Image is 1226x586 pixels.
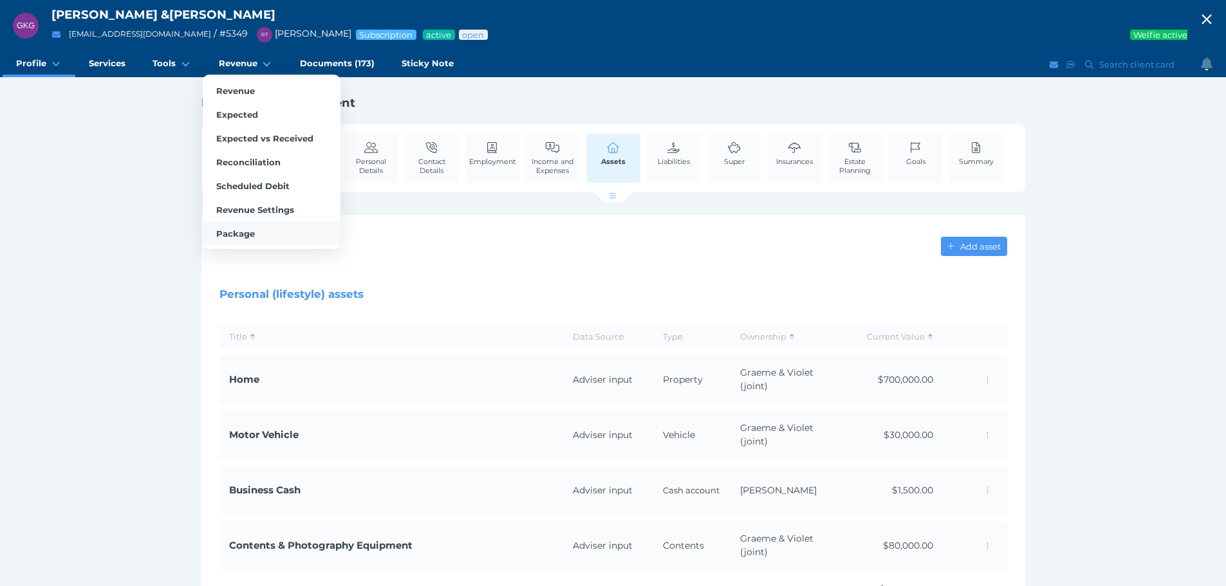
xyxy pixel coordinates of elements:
a: Revenue [205,51,286,77]
span: Adviser input [573,429,633,441]
span: Search client card [1097,59,1180,69]
td: Cash account [653,466,730,515]
span: Property [663,374,703,385]
div: Graeme Kingsley Gibbons [13,13,39,39]
span: Motor Vehicle [229,428,299,441]
span: Adviser input [573,540,633,551]
span: Graeme & Violet (joint) [740,422,813,447]
span: Contents & Photography Equipment [229,539,413,551]
span: Profile [16,58,46,69]
span: Home [229,373,259,385]
span: Subscription [358,30,414,40]
span: Reconciliation [216,157,281,167]
a: Reconciliation [203,150,340,174]
span: [PERSON_NAME] [250,28,351,39]
span: Documents (173) [300,58,375,69]
span: [PERSON_NAME] [51,7,158,22]
a: Income and Expenses [526,134,580,182]
span: Insurances [776,157,813,166]
span: Business Cash [229,484,301,496]
a: Super [721,134,748,173]
th: Ownership [730,325,853,349]
a: Services [75,51,139,77]
span: [PERSON_NAME] [740,484,817,496]
span: $1,500.00 [892,484,933,496]
span: Estate Planning [831,157,879,175]
span: Package [216,228,255,239]
span: & [PERSON_NAME] [161,7,275,22]
span: Contents [663,540,704,551]
span: Assets [590,157,637,166]
span: Employment [469,157,515,166]
a: Personal Details [344,134,398,182]
th: Current Value [853,325,943,349]
span: Graeme & Violet (joint) [740,533,813,558]
a: Goals [903,134,929,173]
span: Liabilities [658,157,690,166]
span: Adviser input [573,374,633,385]
a: Contact Details [405,134,459,182]
span: Income and Expenses [529,157,577,175]
a: Insurances [773,134,816,173]
a: Summary [956,134,997,173]
a: [EMAIL_ADDRESS][DOMAIN_NAME] [69,29,211,39]
span: Expected vs Received [216,133,313,143]
div: Grant Teakle [257,27,272,42]
h1: Details and Management [201,95,1025,111]
span: Service package status: Active service agreement in place [425,30,452,40]
span: Vehicle [663,429,695,441]
a: Estate Planning [828,134,882,182]
span: GKG [17,21,35,30]
span: Goals [906,157,925,166]
button: SMS [1064,57,1077,73]
span: $30,000.00 [884,429,933,441]
span: Personal Details [348,157,395,175]
a: Revenue Settings [203,197,340,221]
a: Liabilities [655,134,693,173]
th: Data Source [563,325,653,349]
span: Welfie active [1133,30,1189,40]
span: Revenue [216,86,255,96]
span: Expected [216,109,258,120]
span: Revenue [219,58,257,69]
a: Assets [586,134,640,183]
th: Title [219,325,563,349]
span: Personal (lifestyle) assets [219,288,364,300]
a: Package [203,221,340,245]
span: $700,000.00 [878,374,933,385]
th: Type [653,325,730,349]
a: Expected vs Received [203,126,340,150]
button: Email [48,26,64,42]
span: Contact Details [408,157,456,175]
span: Graeme & Violet (joint) [740,367,813,392]
a: Employment [466,134,519,173]
a: Scheduled Debit [203,174,340,197]
span: Advice status: Review not yet booked in [461,30,485,40]
a: Revenue [203,78,340,102]
span: Revenue Settings [216,205,294,215]
span: / # 5349 [214,28,248,39]
span: Add asset [958,241,1007,252]
span: Services [89,58,125,69]
span: GT [261,32,268,37]
button: Search client card [1079,57,1181,73]
span: Super [724,157,745,166]
span: Sticky Note [402,58,454,69]
span: $80,000.00 [883,540,933,551]
span: Scheduled Debit [216,181,290,191]
span: Tools [153,58,176,69]
a: Expected [203,102,340,126]
a: Profile [3,51,75,77]
a: Documents (173) [286,51,388,77]
button: Email [1048,57,1061,73]
span: Adviser input [573,484,633,496]
span: Summary [959,157,994,166]
button: Add asset [941,237,1007,256]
